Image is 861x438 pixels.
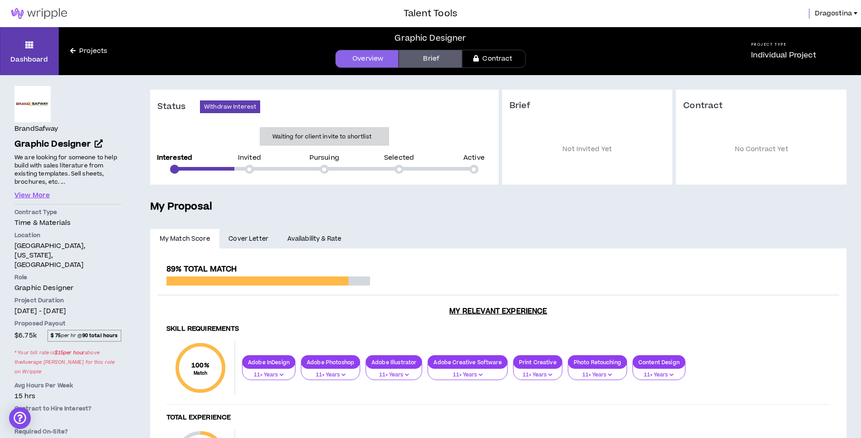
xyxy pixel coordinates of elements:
button: 11+ Years [242,363,295,381]
button: 11+ Years [568,363,627,381]
p: Content Design [633,359,685,366]
p: [GEOGRAPHIC_DATA], [US_STATE], [GEOGRAPHIC_DATA] [14,241,121,270]
p: Contract to Hire Interest? [14,405,121,413]
p: Not Invited Yet [509,125,666,174]
a: Graphic Designer [14,138,121,151]
a: My Match Score [150,229,219,249]
button: 11+ Years [633,363,685,381]
button: 11+ Years [513,363,562,381]
small: Match [191,370,209,376]
p: Individual Project [751,50,816,61]
h5: Project Type [751,42,816,48]
p: Avg Hours Per Week [14,381,121,390]
h3: My Relevant Experience [157,307,839,316]
p: Contract Type [14,208,121,216]
p: Waiting for client invite to shortlist [272,132,371,141]
h4: Skill Requirements [166,325,830,333]
p: Adobe Photoshop [301,359,360,366]
p: Adobe InDesign [243,359,295,366]
a: Contract [462,50,525,68]
p: 11+ Years [638,371,680,379]
strong: $ 15 per hour [55,349,85,356]
div: Graphic Designer [395,32,466,44]
p: Pursuing [309,155,339,161]
p: Print Creative [514,359,562,366]
p: 11+ Years [574,371,621,379]
h4: Total Experience [166,414,830,422]
span: * Your bill rate is above the Average [PERSON_NAME] for this role on Wripple [14,347,121,378]
p: Time & Materials [14,218,121,228]
p: We are looking for someone to help build with sales literature from existing templates. Sell shee... [14,153,121,187]
h5: My Proposal [150,199,847,214]
a: Availability & Rate [278,229,351,249]
p: Invited [238,155,261,161]
p: Location [14,231,121,239]
span: 89% Total Match [166,264,237,275]
h4: BrandSafway [14,124,58,134]
p: Photo Retouching [568,359,627,366]
p: 15 hrs [14,391,121,401]
p: 11+ Years [433,371,501,379]
strong: 90 total hours [82,332,118,339]
h3: Contract [683,100,839,111]
a: Overview [335,50,399,68]
span: Dragostina [815,9,852,19]
p: Required On-Site? [14,428,121,436]
span: Graphic Designer [14,283,73,293]
p: No Contract Yet [683,125,839,174]
p: Adobe Illustrator [366,359,422,366]
h3: Brief [509,100,666,111]
p: Active [463,155,485,161]
div: Open Intercom Messenger [9,407,31,429]
p: Dashboard [10,55,48,64]
p: Selected [384,155,414,161]
span: Cover Letter [228,234,268,244]
p: 11+ Years [519,371,557,379]
strong: $ 75 [51,332,61,339]
span: Graphic Designer [14,138,90,150]
span: per hr @ [48,330,121,342]
p: Interested [157,155,192,161]
span: $6.75k [14,329,37,342]
p: 11+ Years [307,371,354,379]
h3: Status [157,101,200,112]
button: View More [14,190,50,200]
h3: Talent Tools [404,7,457,20]
a: Projects [59,46,119,56]
p: No [14,414,121,424]
p: Role [14,273,121,281]
a: Brief [399,50,462,68]
p: [DATE] - [DATE] [14,306,121,316]
p: Project Duration [14,296,121,305]
p: Adobe Creative Software [428,359,507,366]
button: Withdraw Interest [200,100,260,113]
button: 11+ Years [428,363,507,381]
p: Proposed Payout [14,319,121,328]
span: 100 % [191,361,209,370]
p: 11+ Years [248,371,290,379]
button: 11+ Years [366,363,422,381]
button: 11+ Years [301,363,360,381]
p: 11+ Years [371,371,416,379]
